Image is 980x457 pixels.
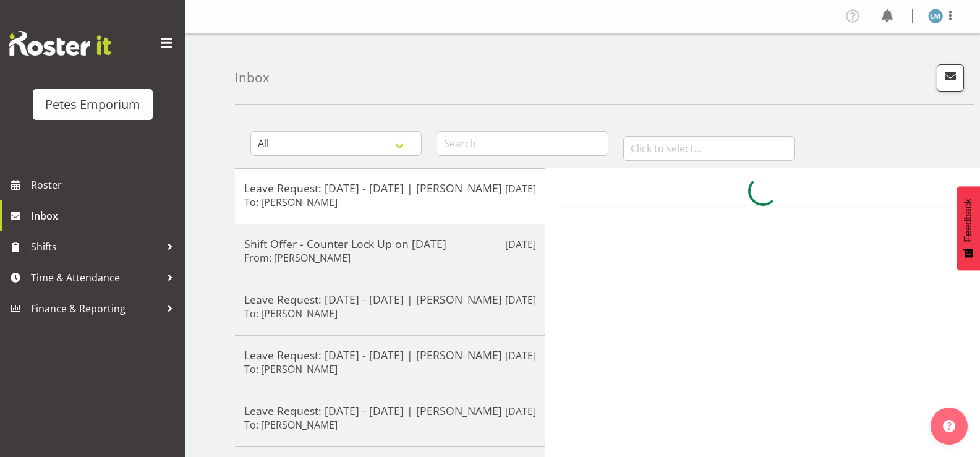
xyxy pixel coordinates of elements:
[963,199,974,242] span: Feedback
[437,131,608,156] input: Search
[505,237,536,252] p: [DATE]
[244,404,536,417] h5: Leave Request: [DATE] - [DATE] | [PERSON_NAME]
[9,31,111,56] img: Rosterit website logo
[957,186,980,270] button: Feedback - Show survey
[505,293,536,307] p: [DATE]
[31,207,179,225] span: Inbox
[244,293,536,306] h5: Leave Request: [DATE] - [DATE] | [PERSON_NAME]
[623,136,795,161] input: Click to select...
[244,196,338,208] h6: To: [PERSON_NAME]
[31,176,179,194] span: Roster
[244,237,536,250] h5: Shift Offer - Counter Lock Up on [DATE]
[244,181,536,195] h5: Leave Request: [DATE] - [DATE] | [PERSON_NAME]
[244,419,338,431] h6: To: [PERSON_NAME]
[31,237,161,256] span: Shifts
[244,363,338,375] h6: To: [PERSON_NAME]
[928,9,943,23] img: lianne-morete5410.jpg
[943,420,955,432] img: help-xxl-2.png
[244,348,536,362] h5: Leave Request: [DATE] - [DATE] | [PERSON_NAME]
[45,95,140,114] div: Petes Emporium
[505,348,536,363] p: [DATE]
[31,299,161,318] span: Finance & Reporting
[244,307,338,320] h6: To: [PERSON_NAME]
[244,252,351,264] h6: From: [PERSON_NAME]
[505,404,536,419] p: [DATE]
[505,181,536,196] p: [DATE]
[235,70,270,85] h4: Inbox
[31,268,161,287] span: Time & Attendance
